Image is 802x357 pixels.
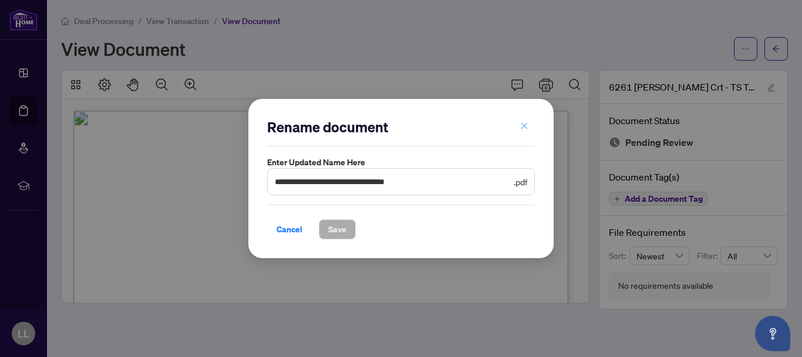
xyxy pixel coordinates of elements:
[267,156,535,169] label: Enter updated name here
[755,316,790,351] button: Open asap
[520,122,528,130] span: close
[267,118,535,136] h2: Rename document
[267,219,312,239] button: Cancel
[319,219,356,239] button: Save
[514,175,527,188] span: .pdf
[277,220,302,239] span: Cancel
